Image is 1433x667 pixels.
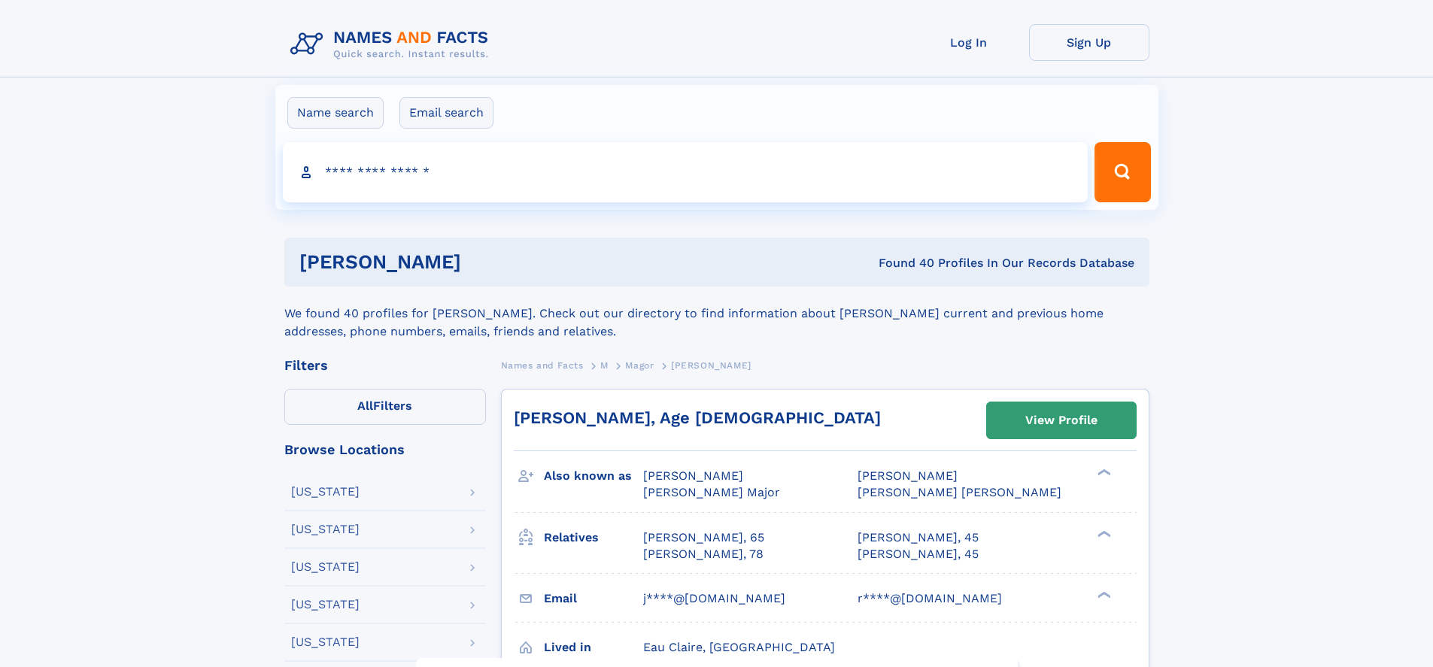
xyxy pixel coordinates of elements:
a: Sign Up [1029,24,1149,61]
button: Search Button [1094,142,1150,202]
label: Name search [287,97,384,129]
a: View Profile [987,402,1136,438]
div: Found 40 Profiles In Our Records Database [669,255,1134,271]
label: Email search [399,97,493,129]
h3: Also known as [544,463,643,489]
span: Eau Claire, [GEOGRAPHIC_DATA] [643,640,835,654]
h3: Lived in [544,635,643,660]
div: Browse Locations [284,443,486,456]
a: M [600,356,609,374]
a: [PERSON_NAME], 78 [643,546,764,562]
span: [PERSON_NAME] [671,360,751,371]
span: All [357,399,373,413]
span: [PERSON_NAME] [PERSON_NAME] [858,485,1061,499]
div: [US_STATE] [291,561,360,573]
h1: [PERSON_NAME] [299,253,670,271]
h3: Email [544,586,643,611]
a: Log In [909,24,1029,61]
span: [PERSON_NAME] Major [643,485,780,499]
img: Logo Names and Facts [284,24,501,65]
span: Magor [625,360,654,371]
div: [US_STATE] [291,636,360,648]
h3: Relatives [544,525,643,550]
div: [US_STATE] [291,523,360,535]
label: Filters [284,389,486,425]
span: [PERSON_NAME] [858,468,958,483]
a: [PERSON_NAME], 45 [858,546,979,562]
div: ❯ [1094,529,1112,538]
div: ❯ [1094,590,1112,599]
div: [US_STATE] [291,486,360,498]
span: M [600,360,609,371]
span: [PERSON_NAME] [643,468,743,483]
div: ❯ [1094,468,1112,478]
div: Filters [284,359,486,372]
a: Names and Facts [501,356,584,374]
input: search input [283,142,1088,202]
div: [US_STATE] [291,599,360,611]
a: [PERSON_NAME], 65 [643,529,764,546]
a: [PERSON_NAME], 45 [858,529,979,546]
a: Magor [625,356,654,374]
div: View Profile [1025,403,1098,438]
a: [PERSON_NAME], Age [DEMOGRAPHIC_DATA] [514,408,881,427]
div: We found 40 profiles for [PERSON_NAME]. Check out our directory to find information about [PERSON... [284,287,1149,341]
